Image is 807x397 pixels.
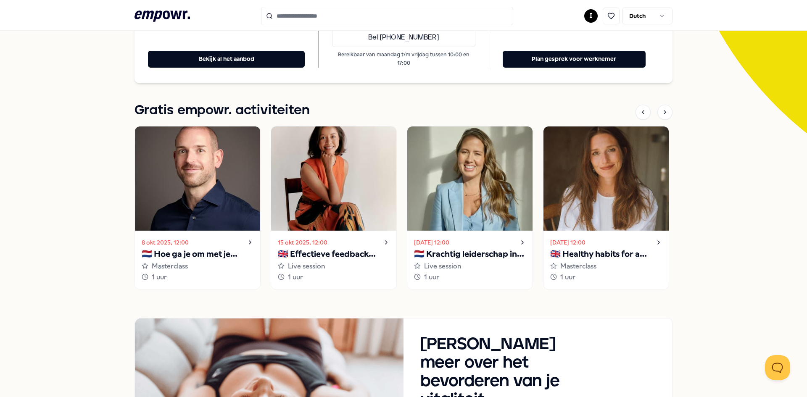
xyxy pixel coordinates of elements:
p: Bereikbaar van maandag t/m vrijdag tussen 10:00 en 17:00 [332,50,475,68]
a: [DATE] 12:00🇬🇧 Healthy habits for a stress-free start to the yearMasterclass1 uur [543,126,669,289]
time: 15 okt 2025, 12:00 [278,238,327,247]
p: 🇳🇱 Krachtig leiderschap in uitdagende situaties [414,247,526,261]
p: 🇬🇧 Healthy habits for a stress-free start to the year [550,247,662,261]
button: I [584,9,598,23]
button: Plan gesprek voor werknemer [503,51,646,68]
iframe: Help Scout Beacon - Open [765,355,790,380]
time: [DATE] 12:00 [414,238,449,247]
a: Bel [PHONE_NUMBER] [332,29,475,47]
time: [DATE] 12:00 [550,238,585,247]
div: Live session [278,261,390,272]
a: 15 okt 2025, 12:00🇬🇧 Effectieve feedback geven en ontvangenLive session1 uur [271,126,397,289]
time: 8 okt 2025, 12:00 [142,238,189,247]
img: activity image [271,126,396,231]
div: Masterclass [550,261,662,272]
div: Live session [414,261,526,272]
img: activity image [543,126,669,231]
a: 8 okt 2025, 12:00🇳🇱 Hoe ga je om met je innerlijke criticus?Masterclass1 uur [134,126,261,289]
div: 1 uur [142,272,253,283]
button: Bekijk al het aanbod [148,51,305,68]
h1: Gratis empowr. activiteiten [134,100,310,121]
input: Search for products, categories or subcategories [261,7,513,25]
p: 🇬🇧 Effectieve feedback geven en ontvangen [278,247,390,261]
div: Masterclass [142,261,253,272]
div: 1 uur [278,272,390,283]
div: 1 uur [550,272,662,283]
img: activity image [407,126,533,231]
p: 🇳🇱 Hoe ga je om met je innerlijke criticus? [142,247,253,261]
div: 1 uur [414,272,526,283]
a: [DATE] 12:00🇳🇱 Krachtig leiderschap in uitdagende situatiesLive session1 uur [407,126,533,289]
img: activity image [135,126,260,231]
